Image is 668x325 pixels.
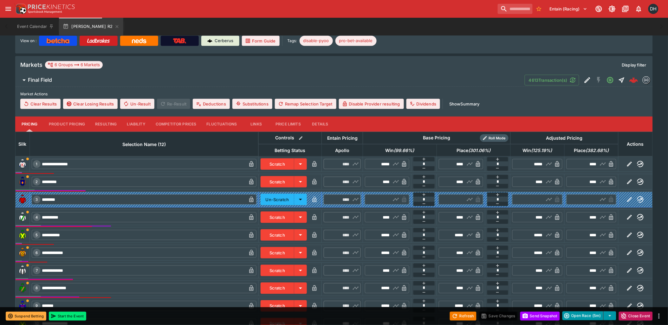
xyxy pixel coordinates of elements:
button: Connected to PK [593,3,605,15]
th: Controls [258,132,322,144]
em: ( 382.68 %) [586,147,609,154]
button: select merge strategy [604,311,616,320]
button: Resulting [90,117,122,132]
svg: Open [606,76,614,84]
button: Close Event [619,312,653,321]
span: Win(99.66%) [379,147,421,154]
button: Product Pricing [44,117,90,132]
span: 6 [35,251,39,255]
button: Scratch [261,283,295,294]
button: Competitor Prices [151,117,202,132]
div: Show/hide Price Roll mode configuration. [480,134,509,142]
button: Suspend Betting [6,312,46,321]
img: runner 9 [17,301,28,311]
span: Win(125.19%) [516,147,559,154]
button: Select Tenant [546,4,591,14]
button: Deductions [193,99,230,109]
button: Clear Losing Results [63,99,118,109]
img: runner 4 [17,212,28,222]
div: Betting Target: cerberus [335,36,377,46]
button: Substitutions [232,99,272,109]
h5: Markets [20,61,42,68]
span: Roll Mode [486,136,509,141]
p: Cerberus [215,38,234,44]
img: TabNZ [173,38,186,43]
button: Refresh [450,312,477,321]
button: Details [306,117,334,132]
a: 993e9037-fed7-4db5-a274-eb4179fe9f01 [627,74,640,86]
label: View on : [20,36,36,46]
button: Scratch [261,247,295,258]
img: betmakers [643,77,650,84]
div: 6 Groups 6 Markets [48,61,100,69]
img: Ladbrokes [87,38,110,43]
div: betmakers [643,76,650,84]
img: Sportsbook Management [28,10,62,13]
th: Silk [16,132,30,156]
button: Scratch [261,229,295,241]
button: Open [605,74,616,86]
button: Scratch [261,300,295,312]
button: Straight [616,74,627,86]
img: runner 3 [17,194,28,205]
span: 4 [35,215,39,220]
em: ( 125.19 %) [531,147,552,154]
span: Betting Status [268,147,313,154]
span: Place(301.06%) [450,147,498,154]
button: Bulk edit [297,134,305,142]
img: logo-cerberus--red.svg [629,76,638,85]
h6: Final Field [28,77,52,83]
th: Actions [618,132,652,156]
span: 7 [35,268,39,273]
span: Place(382.68%) [567,147,616,154]
button: Event Calendar [13,18,58,35]
span: Re-Result [157,99,190,109]
button: Remap Selection Target [275,99,336,109]
em: ( 99.66 %) [394,147,414,154]
button: Final Field [15,74,525,86]
label: Market Actions [20,89,648,99]
button: Toggle light/dark mode [606,3,618,15]
img: runner 5 [17,230,28,240]
button: Clear Results [20,99,61,109]
img: PriceKinetics [28,4,75,9]
button: 4613Transaction(s) [525,75,579,86]
img: Neds [132,38,146,43]
th: Adjusted Pricing [510,132,618,144]
span: 1 [35,162,39,166]
span: pro-bet-available [335,38,377,44]
button: Documentation [620,3,631,15]
div: David Howard [648,4,658,14]
button: Pricing [15,117,44,132]
img: runner 2 [17,177,28,187]
button: No Bookmarks [534,4,544,14]
span: disable-pyoo [300,38,333,44]
button: Liability [122,117,151,132]
img: runner 7 [17,265,28,276]
span: 3 [35,197,39,202]
button: Edit Detail [582,74,593,86]
button: open drawer [3,3,14,15]
button: Scratch [261,176,295,188]
img: PriceKinetics Logo [14,3,27,15]
img: runner 6 [17,248,28,258]
button: more [655,312,663,320]
button: Scratch [261,158,295,170]
em: ( 301.06 %) [469,147,491,154]
button: Fluctuations [202,117,242,132]
button: Dividends [406,99,440,109]
button: Scratch [261,212,295,223]
button: Links [242,117,270,132]
button: Notifications [633,3,645,15]
button: Un-Scratch [261,194,295,205]
span: Selection Name (12) [115,141,173,148]
button: David Howard [646,2,660,16]
button: Un-Result [120,99,154,109]
img: Betcha [47,38,69,43]
button: ShowSummary [445,99,483,109]
span: 8 [35,286,39,290]
button: Open Race (5m) [562,311,604,320]
button: Send Snapshot [520,312,560,321]
span: 5 [35,233,39,237]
